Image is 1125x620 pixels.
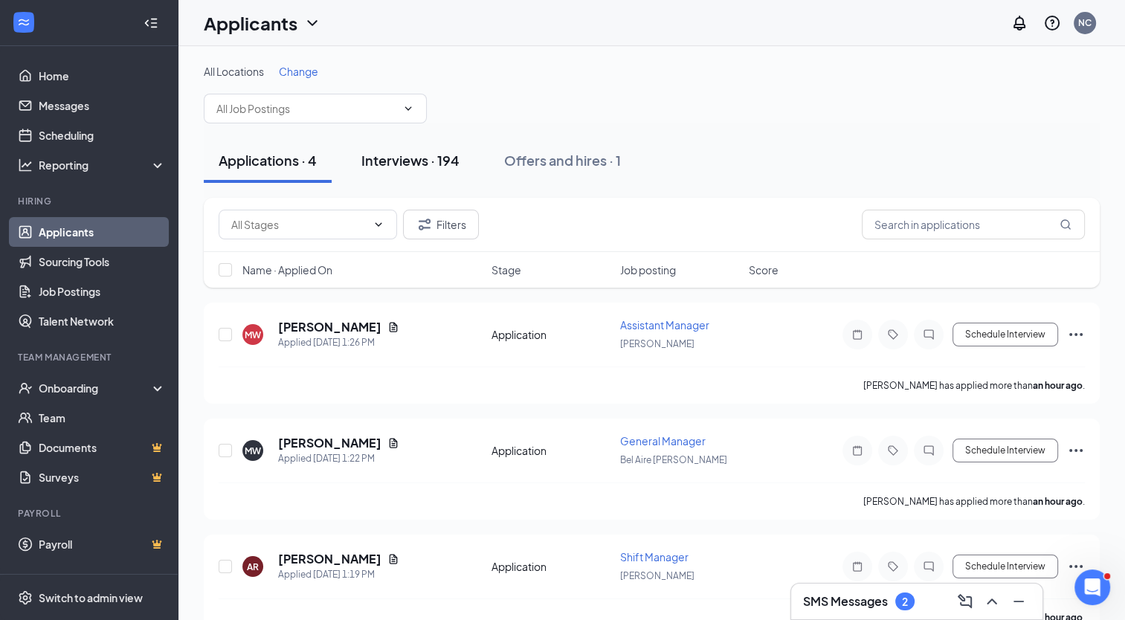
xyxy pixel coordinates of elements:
svg: Ellipses [1067,326,1085,343]
svg: Notifications [1010,14,1028,32]
svg: ChatInactive [920,561,938,572]
div: Hiring [18,195,163,207]
div: Applied [DATE] 1:26 PM [278,335,399,350]
svg: Note [848,445,866,456]
span: Job posting [620,262,676,277]
input: All Job Postings [216,100,396,117]
span: General Manager [620,434,706,448]
span: Name · Applied On [242,262,332,277]
svg: UserCheck [18,381,33,395]
span: Score [749,262,779,277]
svg: Document [387,437,399,449]
svg: Document [387,553,399,565]
svg: Ellipses [1067,558,1085,575]
p: [PERSON_NAME] has applied more than . [863,495,1085,508]
svg: Collapse [144,16,158,30]
a: Messages [39,91,166,120]
svg: Tag [884,561,902,572]
div: NC [1078,16,1092,29]
svg: QuestionInfo [1043,14,1061,32]
svg: Settings [18,590,33,605]
b: an hour ago [1033,380,1083,391]
a: PayrollCrown [39,529,166,559]
div: Onboarding [39,381,153,395]
span: Change [279,65,318,78]
button: ComposeMessage [953,590,977,613]
svg: Note [848,561,866,572]
span: Shift Manager [620,550,689,564]
h5: [PERSON_NAME] [278,435,381,451]
span: [PERSON_NAME] [620,338,694,349]
h5: [PERSON_NAME] [278,319,381,335]
div: MW [245,329,261,341]
a: Team [39,403,166,433]
input: Search in applications [862,210,1085,239]
h3: SMS Messages [803,593,888,610]
iframe: Intercom live chat [1074,569,1110,605]
div: Application [491,327,611,342]
svg: Tag [884,329,902,340]
div: Interviews · 194 [361,151,460,169]
div: Application [491,443,611,458]
button: Filter Filters [403,210,479,239]
svg: ChevronDown [303,14,321,32]
div: Applied [DATE] 1:22 PM [278,451,399,466]
button: Schedule Interview [952,323,1058,346]
p: [PERSON_NAME] has applied more than . [863,379,1085,392]
svg: Minimize [1010,592,1028,610]
svg: Ellipses [1067,442,1085,459]
div: Switch to admin view [39,590,143,605]
svg: Note [848,329,866,340]
svg: WorkstreamLogo [16,15,31,30]
button: Schedule Interview [952,439,1058,462]
svg: Document [387,321,399,333]
a: Talent Network [39,306,166,336]
svg: ComposeMessage [956,592,974,610]
div: MW [245,445,261,457]
a: SurveysCrown [39,462,166,492]
svg: ChevronDown [402,103,414,114]
div: Applied [DATE] 1:19 PM [278,567,399,582]
a: Home [39,61,166,91]
button: Minimize [1007,590,1031,613]
a: DocumentsCrown [39,433,166,462]
svg: Filter [416,216,433,233]
a: Job Postings [39,277,166,306]
div: Applications · 4 [219,151,317,169]
input: All Stages [231,216,367,233]
span: Stage [491,262,521,277]
span: Assistant Manager [620,318,709,332]
div: Reporting [39,158,167,172]
svg: ChatInactive [920,445,938,456]
b: an hour ago [1033,496,1083,507]
div: Application [491,559,611,574]
a: Sourcing Tools [39,247,166,277]
span: Bel Aire [PERSON_NAME] [620,454,727,465]
svg: Analysis [18,158,33,172]
div: AR [247,561,259,573]
div: Payroll [18,507,163,520]
svg: ChatInactive [920,329,938,340]
svg: ChevronUp [983,592,1001,610]
span: [PERSON_NAME] [620,570,694,581]
a: Scheduling [39,120,166,150]
svg: MagnifyingGlass [1060,219,1071,230]
div: Offers and hires · 1 [504,151,621,169]
a: Applicants [39,217,166,247]
h5: [PERSON_NAME] [278,551,381,567]
h1: Applicants [204,10,297,36]
div: 2 [902,595,908,608]
button: ChevronUp [980,590,1004,613]
button: Schedule Interview [952,555,1058,578]
span: All Locations [204,65,264,78]
div: Team Management [18,351,163,364]
svg: Tag [884,445,902,456]
svg: ChevronDown [373,219,384,230]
